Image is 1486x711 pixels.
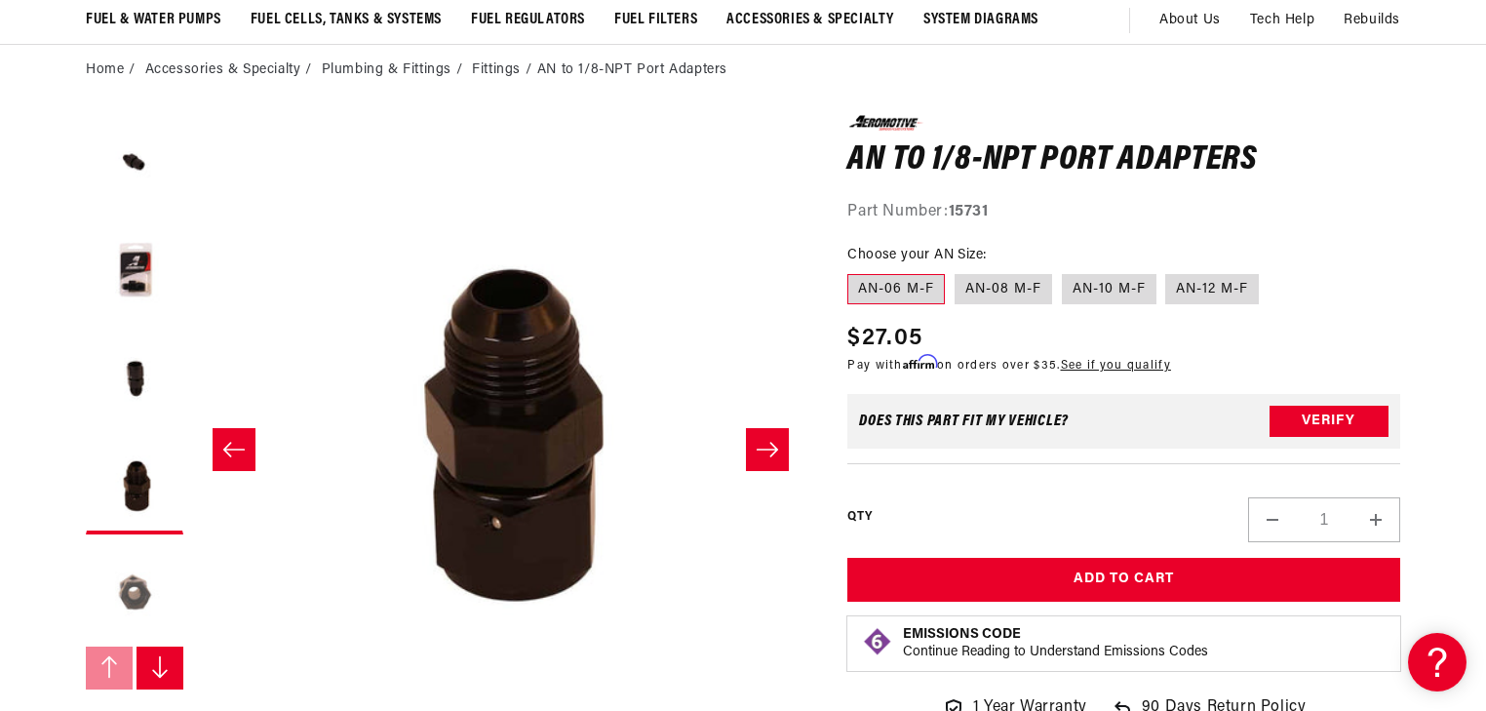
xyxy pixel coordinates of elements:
strong: Emissions Code [903,627,1021,642]
img: Emissions code [862,626,893,657]
label: AN-12 M-F [1165,274,1259,305]
button: Verify [1270,406,1388,437]
p: Continue Reading to Understand Emissions Codes [903,644,1208,661]
h1: AN to 1/8-NPT Port Adapters [847,145,1400,177]
span: Rebuilds [1344,10,1400,31]
label: QTY [847,509,872,526]
a: See if you qualify - Learn more about Affirm Financing (opens in modal) [1061,360,1171,372]
span: Fuel Regulators [471,10,585,30]
a: Home [86,59,124,81]
li: AN to 1/8-NPT Port Adapters [537,59,727,81]
button: Slide right [137,647,183,690]
div: Part Number: [847,200,1400,225]
span: About Us [1159,13,1221,27]
button: Slide right [746,428,789,471]
button: Load image 1 in gallery view [86,115,183,213]
button: Slide left [213,428,255,471]
span: Fuel Filters [614,10,697,30]
span: Fuel Cells, Tanks & Systems [251,10,442,30]
legend: Choose your AN Size: [847,245,988,265]
span: $27.05 [847,321,922,356]
button: Load image 2 in gallery view [86,222,183,320]
nav: breadcrumbs [86,59,1400,81]
button: Load image 3 in gallery view [86,330,183,427]
label: AN-06 M-F [847,274,945,305]
span: Fuel & Water Pumps [86,10,221,30]
label: AN-08 M-F [955,274,1052,305]
span: Accessories & Specialty [726,10,894,30]
button: Emissions CodeContinue Reading to Understand Emissions Codes [903,626,1208,661]
button: Load image 5 in gallery view [86,544,183,642]
span: Tech Help [1250,10,1314,31]
a: Fittings [472,59,521,81]
button: Add to Cart [847,558,1400,602]
strong: 15731 [949,204,989,219]
li: Accessories & Specialty [145,59,317,81]
span: System Diagrams [923,10,1038,30]
span: Affirm [903,355,937,370]
label: AN-10 M-F [1062,274,1156,305]
a: Plumbing & Fittings [322,59,451,81]
button: Slide left [86,647,133,690]
button: Load image 4 in gallery view [86,437,183,534]
div: Does This part fit My vehicle? [859,414,1069,429]
p: Pay with on orders over $35. [847,356,1171,375]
